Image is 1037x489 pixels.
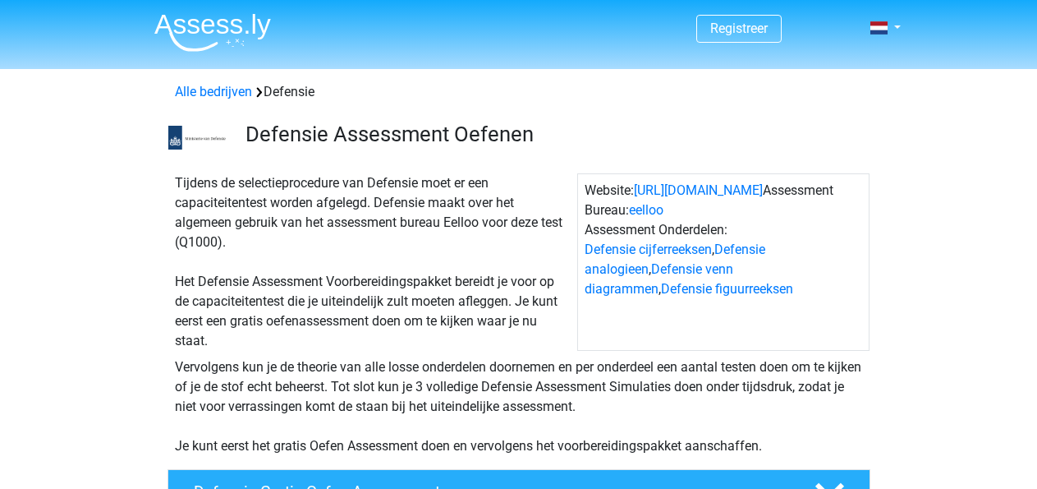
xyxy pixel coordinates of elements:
a: Defensie cijferreeksen [585,242,712,257]
a: [URL][DOMAIN_NAME] [634,182,763,198]
div: Website: Assessment Bureau: Assessment Onderdelen: , , , [577,173,870,351]
a: Alle bedrijven [175,84,252,99]
div: Defensie [168,82,870,102]
div: Tijdens de selectieprocedure van Defensie moet er een capaciteitentest worden afgelegd. Defensie ... [168,173,577,351]
a: Registreer [710,21,768,36]
img: Assessly [154,13,271,52]
a: Defensie figuurreeksen [661,281,793,297]
a: Defensie analogieen [585,242,765,277]
a: eelloo [629,202,663,218]
div: Vervolgens kun je de theorie van alle losse onderdelen doornemen en per onderdeel een aantal test... [168,358,870,456]
h3: Defensie Assessment Oefenen [245,122,857,147]
a: Defensie venn diagrammen [585,261,733,297]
